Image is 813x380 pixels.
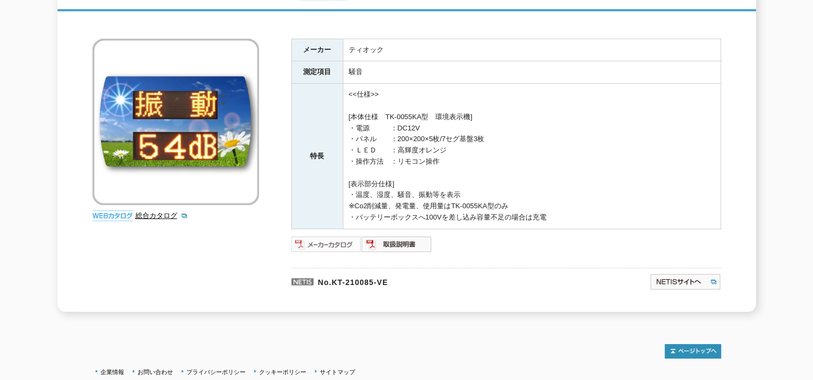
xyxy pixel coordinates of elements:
[186,369,246,375] a: プライバシーポリシー
[320,369,355,375] a: サイトマップ
[291,84,343,229] th: 特長
[362,236,432,253] img: 取扱説明書
[343,84,721,229] td: <<仕様>> [本体仕様 TK-0055KA型 環境表示機] ・電源 ：DC12V ・パネル ：200×200×5枚/7セグ基盤3枚 ・ＬＥＤ ：高輝度オレンジ ・操作方法 ：リモコン操作 [表...
[291,236,362,253] img: メーカーカタログ
[291,61,343,84] th: 測定項目
[650,273,721,290] img: NETISサイトへ
[291,268,546,294] p: No.KT-210085-VE
[92,210,133,221] img: webカタログ
[343,61,721,84] td: 騒音
[343,39,721,61] td: ティオック
[362,243,432,251] a: 取扱説明書
[138,369,173,375] a: お問い合わせ
[92,39,259,205] img: AC電源仕様環境表示機 TK-0055型
[259,369,306,375] a: クッキーポリシー
[100,369,124,375] a: 企業情報
[291,39,343,61] th: メーカー
[135,211,188,220] a: 総合カタログ
[291,243,362,251] a: メーカーカタログ
[665,344,721,359] img: トップページへ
